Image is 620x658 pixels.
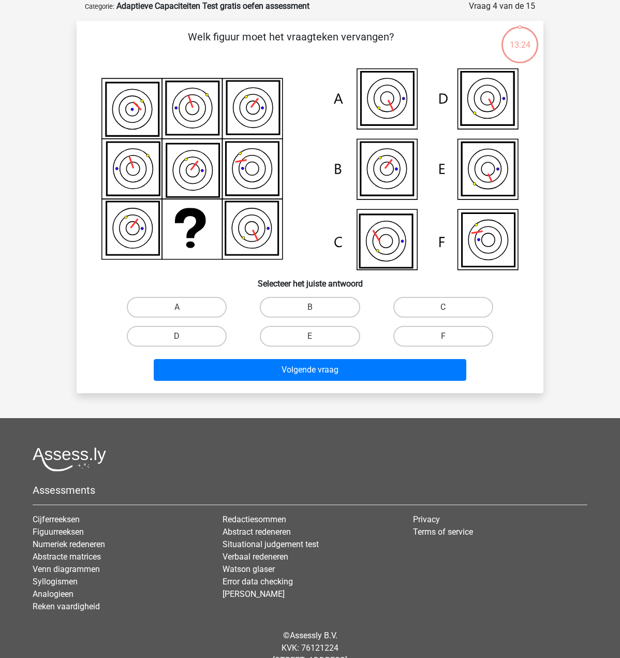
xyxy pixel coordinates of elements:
a: Analogieen [33,589,73,599]
label: A [127,297,227,318]
a: Error data checking [223,577,293,587]
a: Syllogismen [33,577,78,587]
a: [PERSON_NAME] [223,589,285,599]
img: Assessly logo [33,447,106,471]
label: C [393,297,493,318]
button: Volgende vraag [154,359,467,381]
a: Redactiesommen [223,514,286,524]
a: Figuurreeksen [33,527,84,537]
label: E [260,326,360,347]
a: Terms of service [413,527,473,537]
a: Assessly B.V. [290,631,337,640]
label: B [260,297,360,318]
a: Cijferreeksen [33,514,80,524]
a: Abstract redeneren [223,527,291,537]
a: Watson glaser [223,564,275,574]
strong: Adaptieve Capaciteiten Test gratis oefen assessment [116,1,309,11]
a: Numeriek redeneren [33,539,105,549]
a: Venn diagrammen [33,564,100,574]
p: Welk figuur moet het vraagteken vervangen? [93,29,488,60]
a: Abstracte matrices [33,552,101,562]
label: F [393,326,493,347]
h5: Assessments [33,484,587,496]
a: Privacy [413,514,440,524]
label: D [127,326,227,347]
div: 13:24 [500,25,539,51]
a: Reken vaardigheid [33,602,100,611]
small: Categorie: [85,3,114,10]
h6: Selecteer het juiste antwoord [93,270,527,289]
a: Verbaal redeneren [223,552,288,562]
a: Situational judgement test [223,539,319,549]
